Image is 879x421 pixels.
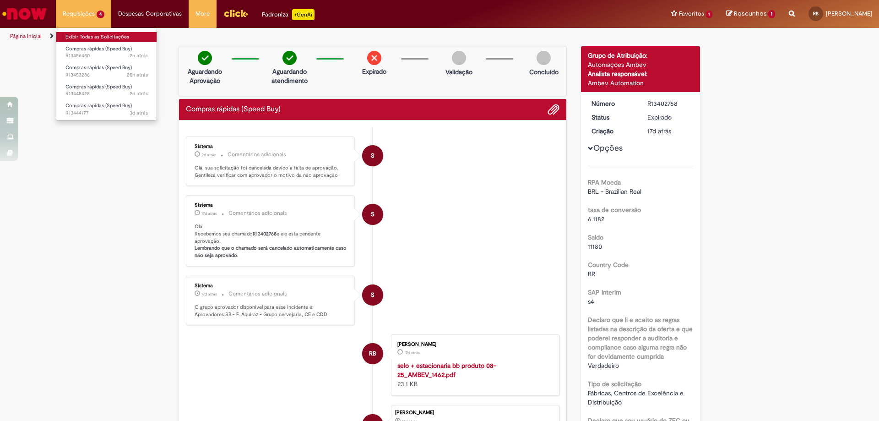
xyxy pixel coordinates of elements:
span: Rascunhos [734,9,767,18]
button: Adicionar anexos [548,104,559,115]
dt: Número [585,99,641,108]
span: Despesas Corporativas [118,9,182,18]
small: Comentários adicionais [228,290,287,298]
b: Tipo de solicitação [588,380,641,388]
span: 20h atrás [127,71,148,78]
span: 4 [97,11,104,18]
div: 12/08/2025 11:42:45 [647,126,690,136]
time: 27/08/2025 15:43:43 [127,71,148,78]
span: Compras rápidas (Speed Buy) [65,45,132,52]
a: Exibir Todas as Solicitações [56,32,157,42]
img: check-circle-green.png [282,51,297,65]
span: R13448428 [65,90,148,98]
a: Aberto R13444177 : Compras rápidas (Speed Buy) [56,101,157,118]
time: 12/08/2025 11:42:56 [201,211,217,216]
div: Sistema [195,144,347,149]
span: Fábricas, Centros de Excelência e Distribuição [588,389,685,406]
span: Compras rápidas (Speed Buy) [65,64,132,71]
span: S [371,203,374,225]
span: Verdadeiro [588,361,619,370]
p: Aguardando atendimento [267,67,312,85]
img: img-circle-grey.png [452,51,466,65]
span: 1 [706,11,713,18]
span: BR [588,270,595,278]
b: Declaro que li e aceito as regras listadas na descrição da oferta e que poderei responder a audit... [588,316,693,361]
img: remove.png [367,51,381,65]
span: 1 [768,10,775,18]
div: System [362,145,383,166]
span: RB [813,11,819,16]
span: 2d atrás [130,90,148,97]
span: 17d atrás [201,291,217,297]
time: 12/08/2025 11:42:45 [647,127,671,135]
time: 25/08/2025 13:06:29 [130,109,148,116]
span: s4 [588,297,594,306]
span: R13444177 [65,109,148,117]
span: 17d atrás [647,127,671,135]
span: 17d atrás [201,211,217,216]
b: RPA Moeda [588,178,621,186]
span: RB [369,343,376,365]
time: 28/08/2025 10:01:40 [130,52,148,59]
p: O grupo aprovador disponível para esse incidente é: Aprovadores SB - F. Aquiraz - Grupo cervejari... [195,304,347,318]
ul: Trilhas de página [7,28,579,45]
b: SAP Interim [588,288,621,296]
b: Country Code [588,261,629,269]
div: Expirado [647,113,690,122]
div: Automações Ambev [588,60,694,69]
span: 11180 [588,242,602,251]
a: Página inicial [10,33,42,40]
b: Saldo [588,233,603,241]
ul: Requisições [56,27,157,120]
p: Aguardando Aprovação [183,67,227,85]
span: BRL - Brazilian Real [588,187,641,196]
div: Sistema [195,202,347,208]
small: Comentários adicionais [228,151,286,159]
div: Analista responsável: [588,69,694,78]
time: 12/08/2025 11:42:40 [404,350,420,355]
span: 6.1182 [588,215,604,223]
span: S [371,145,374,167]
div: [PERSON_NAME] [395,410,554,416]
span: 3d atrás [130,109,148,116]
time: 20/08/2025 09:42:45 [201,152,216,158]
span: Compras rápidas (Speed Buy) [65,102,132,109]
b: taxa de conversão [588,206,641,214]
p: +GenAi [292,9,315,20]
p: Validação [445,67,472,77]
span: S [371,284,374,306]
img: img-circle-grey.png [537,51,551,65]
div: [PERSON_NAME] [397,342,550,347]
span: R13456450 [65,52,148,60]
h2: Compras rápidas (Speed Buy) Histórico de tíquete [186,105,281,114]
span: Compras rápidas (Speed Buy) [65,83,132,90]
div: 23.1 KB [397,361,550,388]
a: Aberto R13456450 : Compras rápidas (Speed Buy) [56,44,157,61]
b: R13402768 [253,230,277,237]
img: ServiceNow [1,5,48,23]
span: 2h atrás [130,52,148,59]
span: 17d atrás [404,350,420,355]
div: System [362,204,383,225]
img: click_logo_yellow_360x200.png [223,6,248,20]
b: Lembrando que o chamado será cancelado automaticamente caso não seja aprovado. [195,245,348,259]
span: Favoritos [679,9,704,18]
span: 9d atrás [201,152,216,158]
div: Rubens Da Silva Barros [362,343,383,364]
a: selo + estacionaria bb produto 08-25_AMBEV_1462.pdf [397,361,496,379]
div: Ambev Automation [588,78,694,87]
a: Aberto R13448428 : Compras rápidas (Speed Buy) [56,82,157,99]
p: Expirado [362,67,386,76]
span: R13453286 [65,71,148,79]
dt: Status [585,113,641,122]
div: Sistema [195,283,347,289]
dt: Criação [585,126,641,136]
span: More [195,9,210,18]
span: [PERSON_NAME] [826,10,872,17]
div: Padroniza [262,9,315,20]
div: Grupo de Atribuição: [588,51,694,60]
img: check-circle-green.png [198,51,212,65]
time: 26/08/2025 13:50:06 [130,90,148,97]
small: Comentários adicionais [228,209,287,217]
